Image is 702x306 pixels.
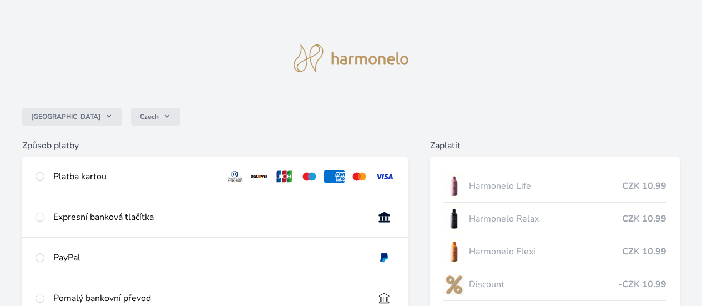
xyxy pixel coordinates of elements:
img: bankTransfer_IBAN.svg [374,292,395,305]
img: paypal.svg [374,251,395,264]
img: mc.svg [349,170,370,183]
span: Harmonelo Relax [469,212,622,225]
span: [GEOGRAPHIC_DATA] [31,112,100,121]
div: Platba kartou [53,170,216,183]
span: Harmonelo Flexi [469,245,622,258]
img: CLEAN_FLEXI_se_stinem_x-hi_(1)-lo.jpg [443,238,464,265]
img: logo.svg [294,44,409,72]
img: jcb.svg [274,170,295,183]
span: -CZK 10.99 [618,278,666,291]
h6: Způsob platby [22,139,408,152]
img: amex.svg [324,170,345,183]
div: Pomalý bankovní převod [53,292,365,305]
img: discover.svg [249,170,270,183]
button: Czech [131,108,180,126]
span: Discount [469,278,618,291]
h6: Zaplatit [430,139,680,152]
img: CLEAN_LIFE_se_stinem_x-lo.jpg [443,172,464,200]
span: Harmonelo Life [469,179,622,193]
img: maestro.svg [299,170,320,183]
img: CLEAN_RELAX_se_stinem_x-lo.jpg [443,205,464,233]
span: Czech [140,112,159,121]
span: CZK 10.99 [622,179,666,193]
img: visa.svg [374,170,395,183]
img: diners.svg [225,170,245,183]
img: discount-lo.png [443,270,464,298]
span: CZK 10.99 [622,212,666,225]
span: CZK 10.99 [622,245,666,258]
div: PayPal [53,251,365,264]
button: [GEOGRAPHIC_DATA] [22,108,122,126]
img: onlineBanking_CZ.svg [374,210,395,224]
div: Expresní banková tlačítka [53,210,365,224]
